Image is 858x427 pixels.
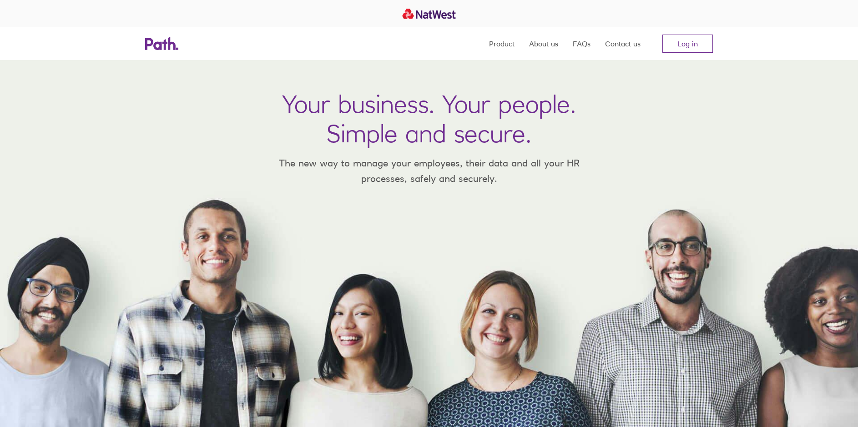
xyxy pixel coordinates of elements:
a: Log in [662,35,713,53]
a: FAQs [573,27,591,60]
h1: Your business. Your people. Simple and secure. [282,89,576,148]
a: Contact us [605,27,641,60]
a: Product [489,27,515,60]
p: The new way to manage your employees, their data and all your HR processes, safely and securely. [265,156,593,186]
a: About us [529,27,558,60]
